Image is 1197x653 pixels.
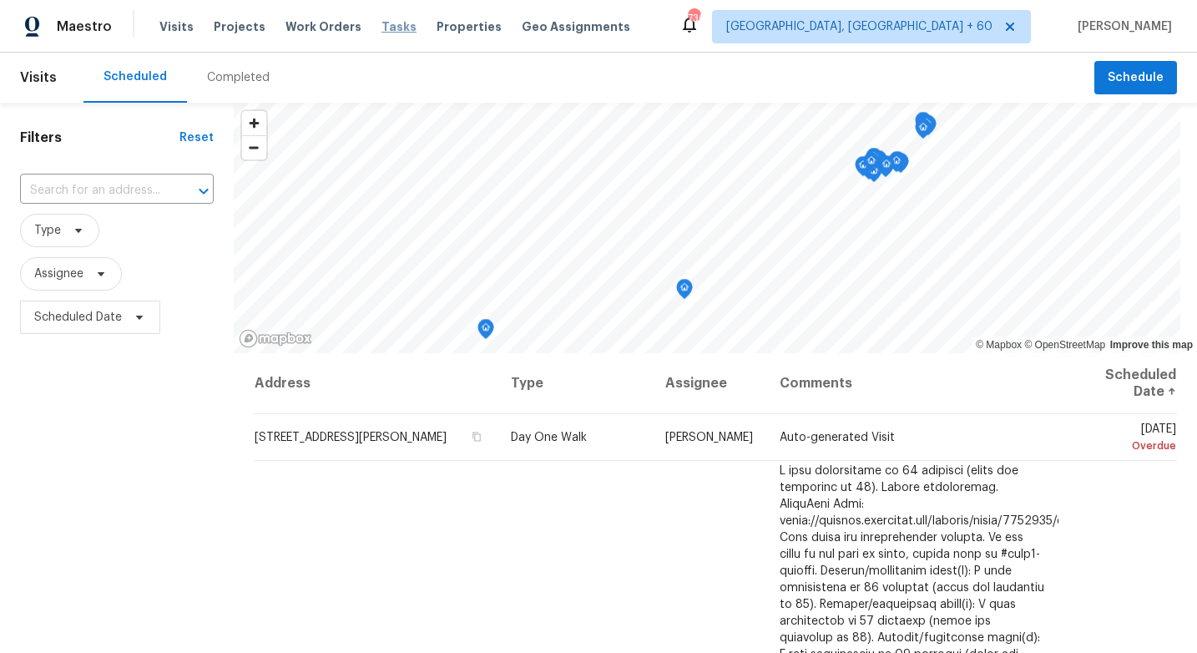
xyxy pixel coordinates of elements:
[207,69,270,86] div: Completed
[688,10,700,27] div: 736
[469,429,484,444] button: Copy Address
[665,432,753,443] span: [PERSON_NAME]
[477,319,494,345] div: Map marker
[34,222,61,239] span: Type
[871,150,887,176] div: Map marker
[254,353,497,414] th: Address
[522,18,630,35] span: Geo Assignments
[915,119,932,144] div: Map marker
[866,148,882,174] div: Map marker
[20,59,57,96] span: Visits
[34,266,83,282] span: Assignee
[214,18,265,35] span: Projects
[915,112,932,138] div: Map marker
[437,18,502,35] span: Properties
[239,329,312,348] a: Mapbox homepage
[878,155,895,181] div: Map marker
[381,21,417,33] span: Tasks
[889,151,906,177] div: Map marker
[234,103,1180,353] canvas: Map
[255,432,447,443] span: [STREET_ADDRESS][PERSON_NAME]
[863,152,880,178] div: Map marker
[497,353,653,414] th: Type
[285,18,361,35] span: Work Orders
[892,153,909,179] div: Map marker
[179,129,214,146] div: Reset
[242,136,266,159] span: Zoom out
[104,68,167,85] div: Scheduled
[1072,438,1176,454] div: Overdue
[1058,353,1177,414] th: Scheduled Date ↑
[57,18,112,35] span: Maestro
[1110,339,1193,351] a: Improve this map
[726,18,992,35] span: [GEOGRAPHIC_DATA], [GEOGRAPHIC_DATA] + 60
[20,129,179,146] h1: Filters
[1024,339,1105,351] a: OpenStreetMap
[242,111,266,135] button: Zoom in
[676,279,693,305] div: Map marker
[780,432,895,443] span: Auto-generated Visit
[855,156,871,182] div: Map marker
[1094,61,1177,95] button: Schedule
[34,309,122,326] span: Scheduled Date
[1072,423,1176,454] span: [DATE]
[242,135,266,159] button: Zoom out
[159,18,194,35] span: Visits
[1108,68,1164,89] span: Schedule
[888,152,905,178] div: Map marker
[918,114,935,140] div: Map marker
[20,178,167,204] input: Search for an address...
[511,432,587,443] span: Day One Walk
[192,180,215,203] button: Open
[766,353,1058,414] th: Comments
[652,353,766,414] th: Assignee
[976,339,1022,351] a: Mapbox
[1071,18,1172,35] span: [PERSON_NAME]
[920,115,937,141] div: Map marker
